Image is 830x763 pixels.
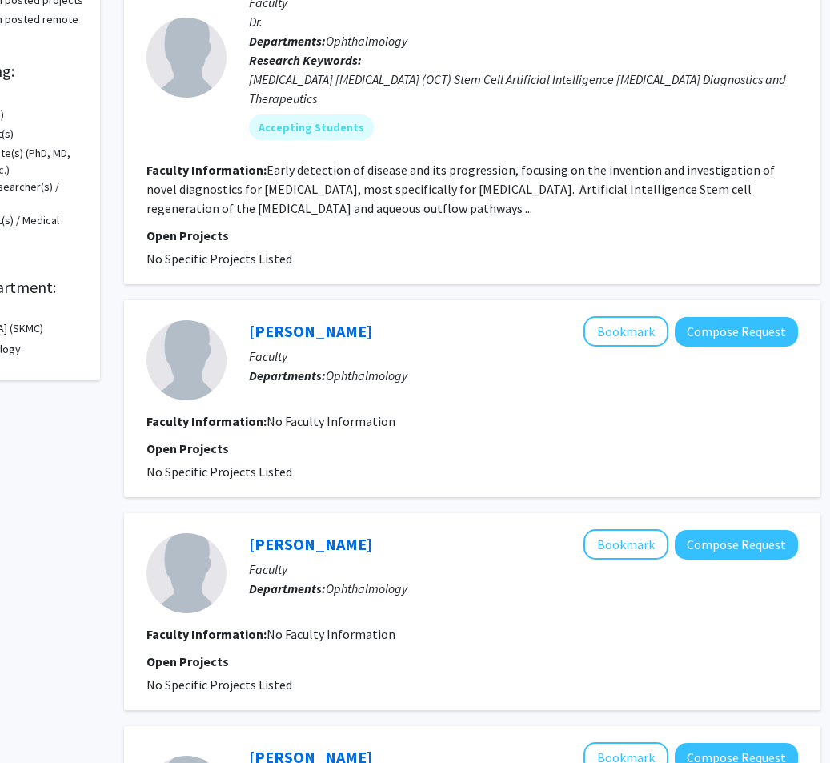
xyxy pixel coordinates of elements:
b: Faculty Information: [146,626,267,642]
b: Faculty Information: [146,413,267,429]
button: Add Reza Razeghinejad to Bookmarks [583,529,668,560]
span: No Specific Projects Listed [146,251,292,267]
button: Add Daniel Lee to Bookmarks [583,316,668,347]
p: Open Projects [146,226,798,245]
b: Faculty Information: [146,162,267,178]
iframe: Chat [12,691,68,751]
b: Research Keywords: [249,52,362,68]
button: Compose Request to Daniel Lee [675,317,798,347]
span: Ophthalmology [326,367,407,384]
span: No Specific Projects Listed [146,677,292,693]
p: Open Projects [146,439,798,458]
b: Departments: [249,33,326,49]
span: Ophthalmology [326,580,407,596]
p: Dr. [249,12,798,31]
span: Ophthalmology [326,33,407,49]
p: Open Projects [146,652,798,671]
span: No Specific Projects Listed [146,464,292,480]
a: [PERSON_NAME] [249,534,372,554]
a: [PERSON_NAME] [249,321,372,341]
fg-read-more: Early detection of disease and its progression, focusing on the invention and investigation of no... [146,162,775,216]
span: No Faculty Information [267,626,395,642]
b: Departments: [249,580,326,596]
b: Departments: [249,367,326,384]
p: Faculty [249,347,798,366]
span: No Faculty Information [267,413,395,429]
p: Faculty [249,560,798,579]
button: Compose Request to Reza Razeghinejad [675,530,798,560]
div: [MEDICAL_DATA] [MEDICAL_DATA] (OCT) Stem Cell Artificial Intelligence [MEDICAL_DATA] Diagnostics ... [249,70,798,108]
mat-chip: Accepting Students [249,114,374,140]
